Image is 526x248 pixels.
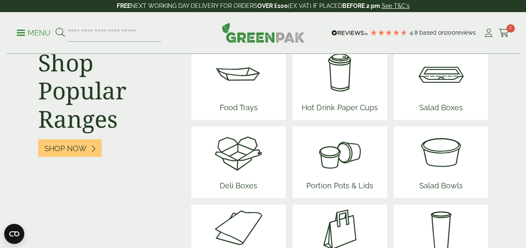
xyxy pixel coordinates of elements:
a: 0 [499,27,509,39]
a: Shop Now [38,139,102,157]
img: Salad_box.svg [416,48,466,99]
img: Deli_box.svg [213,127,264,177]
i: Cart [499,29,509,37]
img: SoupNsalad_bowls.svg [416,127,466,177]
span: Hot Drink Paper Cups [298,99,381,120]
span: Shop Now [44,144,87,153]
i: My Account [483,29,494,37]
strong: FREE [117,3,131,9]
span: Salad Boxes [416,99,466,120]
img: PortionPots.svg [303,127,376,177]
a: See T&C's [382,3,410,9]
span: Deli Boxes [213,177,264,198]
span: reviews [455,29,476,36]
span: Based on [419,29,445,36]
img: REVIEWS.io [331,30,368,36]
img: GreenPak Supplies [222,23,305,43]
a: Food Trays [213,48,264,120]
a: Hot Drink Paper Cups [298,48,381,120]
a: Menu [17,28,51,36]
a: Salad Bowls [416,127,466,198]
a: Salad Boxes [416,48,466,120]
a: Portion Pots & Lids [303,127,376,198]
div: 4.79 Stars [370,29,408,36]
img: Food_tray.svg [213,48,264,99]
a: Deli Boxes [213,127,264,198]
p: Menu [17,28,51,38]
h2: Shop Popular Ranges [38,48,182,133]
span: Portion Pots & Lids [303,177,376,198]
span: 0 [506,24,515,33]
span: Food Trays [213,99,264,120]
strong: BEFORE 2 pm [342,3,380,9]
span: 200 [445,29,455,36]
button: Open CMP widget [4,224,24,244]
strong: OVER £100 [257,3,288,9]
span: 4.8 [410,29,419,36]
span: Salad Bowls [416,177,466,198]
img: HotDrink_paperCup.svg [298,48,381,99]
